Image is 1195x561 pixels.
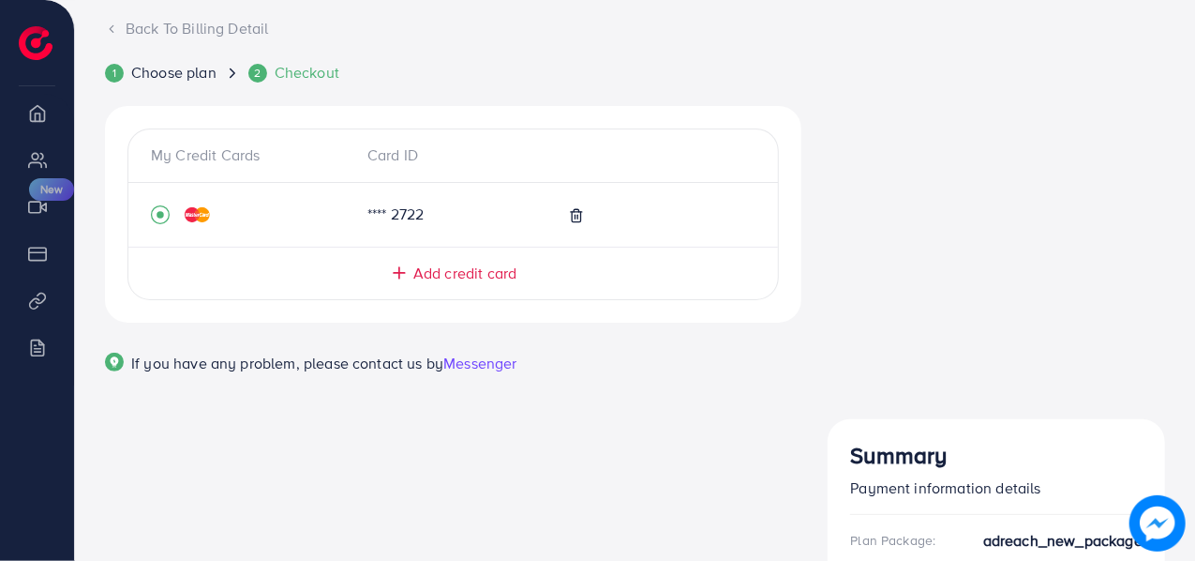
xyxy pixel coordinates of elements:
svg: record circle [151,205,170,224]
div: Card ID [352,144,554,166]
strong: adreach_new_package [983,530,1143,552]
img: image [1129,495,1186,552]
h3: Summary [850,442,1143,469]
span: Messenger [443,353,516,373]
img: logo [19,26,52,60]
img: Popup guide [105,353,124,371]
div: 1 [105,64,124,83]
div: My Credit Cards [151,144,352,166]
span: Choose plan [131,62,217,83]
span: Checkout [275,62,339,83]
div: Back To Billing Detail [105,18,1165,39]
div: 2 [248,64,267,83]
span: Add credit card [413,263,516,284]
span: If you have any problem, please contact us by [131,353,443,373]
div: Plan Package: [850,531,935,550]
p: Payment information details [850,477,1143,499]
img: credit [185,207,210,222]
